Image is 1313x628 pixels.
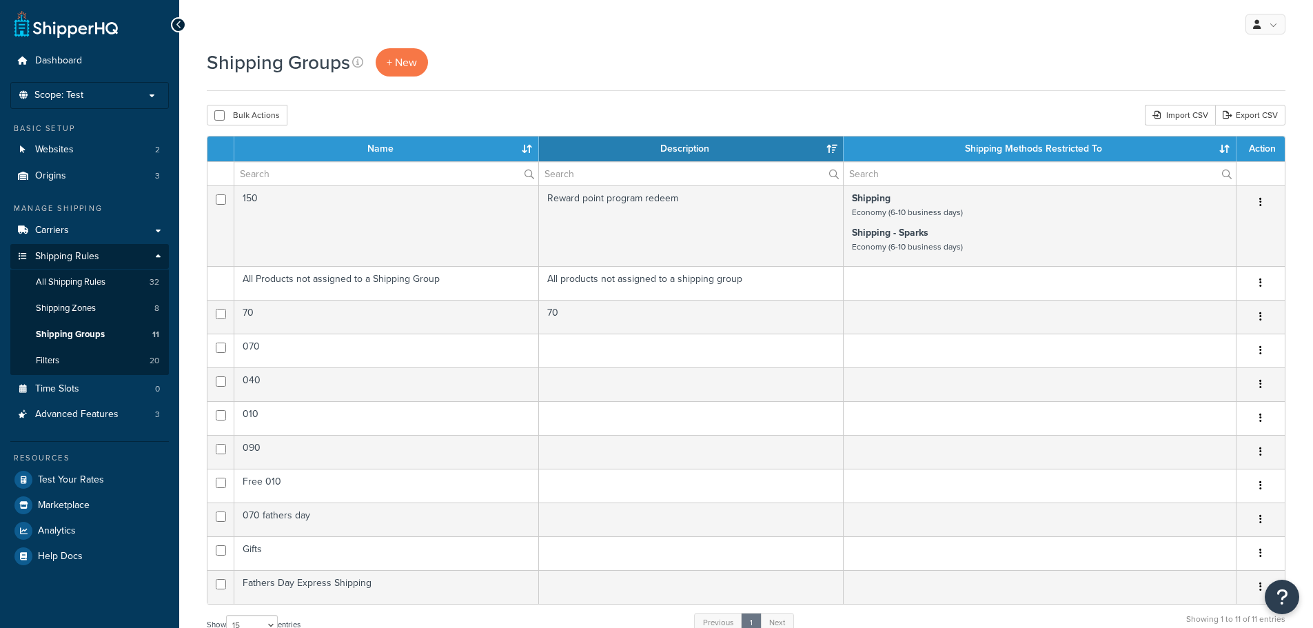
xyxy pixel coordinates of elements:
span: Scope: Test [34,90,83,101]
strong: Shipping - Sparks [852,225,928,240]
li: Time Slots [10,376,169,402]
span: 2 [155,144,160,156]
span: 3 [155,409,160,421]
a: ShipperHQ Home [14,10,118,38]
th: Action [1236,136,1285,161]
li: Websites [10,137,169,163]
span: Time Slots [35,383,79,395]
div: Import CSV [1145,105,1215,125]
span: Analytics [38,525,76,537]
td: Free 010 [234,469,539,503]
a: Advanced Features 3 [10,402,169,427]
a: Time Slots 0 [10,376,169,402]
span: Shipping Groups [36,329,105,341]
span: Filters [36,355,59,367]
span: Shipping Rules [35,251,99,263]
td: 040 [234,367,539,401]
a: Origins 3 [10,163,169,189]
a: All Shipping Rules 32 [10,270,169,295]
a: Carriers [10,218,169,243]
a: + New [376,48,428,77]
span: Dashboard [35,55,82,67]
li: Origins [10,163,169,189]
input: Search [539,162,843,185]
th: Description: activate to sort column ascending [539,136,844,161]
span: Origins [35,170,66,182]
div: Basic Setup [10,123,169,134]
li: Filters [10,348,169,374]
strong: Shipping [852,191,890,205]
span: Help Docs [38,551,83,563]
li: All Shipping Rules [10,270,169,295]
span: All Shipping Rules [36,276,105,288]
td: All products not assigned to a shipping group [539,266,844,300]
input: Search [844,162,1236,185]
span: Marketplace [38,500,90,511]
span: 11 [152,329,159,341]
button: Bulk Actions [207,105,287,125]
span: Carriers [35,225,69,236]
a: Help Docs [10,544,169,569]
h1: Shipping Groups [207,49,350,76]
a: Export CSV [1215,105,1285,125]
td: 070 fathers day [234,503,539,536]
a: Shipping Groups 11 [10,322,169,347]
small: Economy (6-10 business days) [852,241,963,253]
td: 70 [234,300,539,334]
div: Resources [10,452,169,464]
small: Economy (6-10 business days) [852,206,963,219]
button: Open Resource Center [1265,580,1299,614]
a: Marketplace [10,493,169,518]
span: 0 [155,383,160,395]
span: 20 [150,355,159,367]
td: Gifts [234,536,539,570]
td: 150 [234,185,539,266]
td: Fathers Day Express Shipping [234,570,539,604]
td: 070 [234,334,539,367]
span: Shipping Zones [36,303,96,314]
td: Reward point program redeem [539,185,844,266]
li: Shipping Groups [10,322,169,347]
span: 8 [154,303,159,314]
td: 090 [234,435,539,469]
td: 70 [539,300,844,334]
span: Test Your Rates [38,474,104,486]
li: Shipping Zones [10,296,169,321]
td: 010 [234,401,539,435]
a: Dashboard [10,48,169,74]
input: Search [234,162,538,185]
th: Shipping Methods Restricted To: activate to sort column ascending [844,136,1236,161]
span: Websites [35,144,74,156]
a: Test Your Rates [10,467,169,492]
span: Advanced Features [35,409,119,421]
a: Shipping Zones 8 [10,296,169,321]
div: Manage Shipping [10,203,169,214]
a: Websites 2 [10,137,169,163]
a: Shipping Rules [10,244,169,270]
span: 3 [155,170,160,182]
li: Advanced Features [10,402,169,427]
a: Analytics [10,518,169,543]
span: 32 [150,276,159,288]
td: All Products not assigned to a Shipping Group [234,266,539,300]
a: Filters 20 [10,348,169,374]
span: + New [387,54,417,70]
th: Name: activate to sort column ascending [234,136,539,161]
li: Shipping Rules [10,244,169,375]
